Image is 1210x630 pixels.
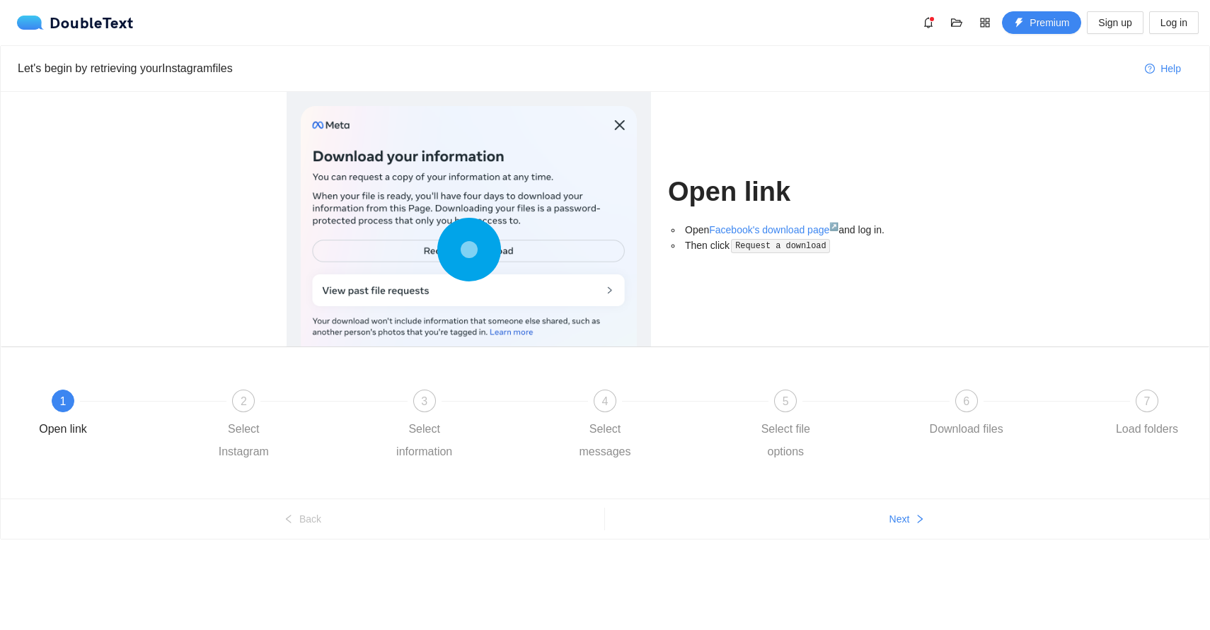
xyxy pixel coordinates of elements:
sup: ↗ [829,222,839,231]
div: 4Select messages [564,390,744,463]
span: right [915,514,925,525]
code: Request a download [731,239,830,253]
span: 3 [421,395,427,407]
div: Select Instagram [202,418,284,463]
button: thunderboltPremium [1002,11,1081,34]
div: Download files [930,418,1003,441]
button: appstore [974,11,996,34]
button: Log in [1149,11,1199,34]
div: 1Open link [22,390,202,441]
span: question-circle [1145,64,1155,75]
span: appstore [974,17,996,28]
span: 7 [1144,395,1151,407]
button: Sign up [1087,11,1143,34]
li: Then click [682,238,923,254]
span: folder-open [946,17,967,28]
span: Next [889,511,910,527]
button: leftBack [1,508,604,530]
div: 5Select file options [744,390,925,463]
h1: Open link [668,175,923,209]
li: Open and log in. [682,222,923,238]
div: 2Select Instagram [202,390,383,463]
span: bell [918,17,939,28]
div: Select file options [744,418,826,463]
div: 3Select information [384,390,564,463]
a: logoDoubleText [17,16,134,30]
span: 2 [241,395,247,407]
div: Open link [39,418,87,441]
span: 6 [963,395,969,407]
span: Log in [1160,15,1187,30]
div: DoubleText [17,16,134,30]
img: logo [17,16,50,30]
span: thunderbolt [1014,18,1024,29]
span: 4 [602,395,609,407]
div: Select messages [564,418,646,463]
div: 6Download files [926,390,1106,441]
button: Nextright [605,508,1209,530]
button: folder-open [945,11,968,34]
div: 7Load folders [1106,390,1188,441]
span: 1 [60,395,67,407]
span: 5 [783,395,789,407]
div: Load folders [1116,418,1178,441]
div: Select information [384,418,466,463]
a: Facebook's download page↗ [709,224,839,235]
span: Premium [1030,15,1069,30]
div: Let's begin by retrieving your Instagram files [18,59,1134,77]
button: question-circleHelp [1134,57,1192,80]
span: Sign up [1098,15,1131,30]
button: bell [917,11,940,34]
span: Help [1160,61,1181,76]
